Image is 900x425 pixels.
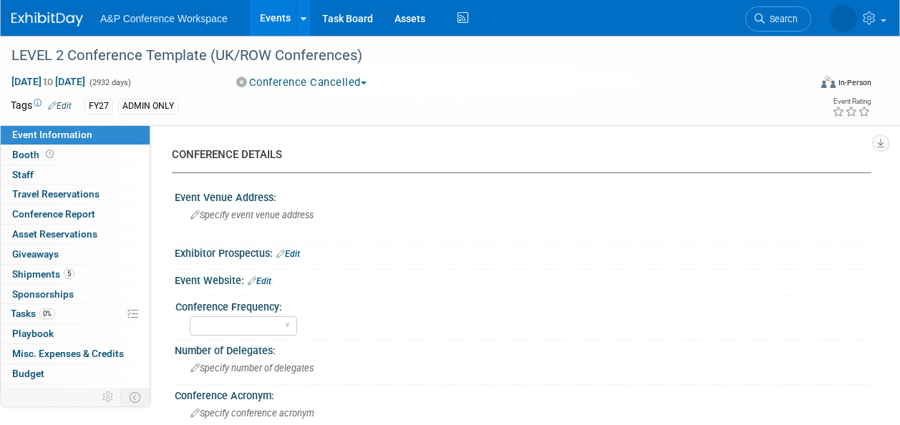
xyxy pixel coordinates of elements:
[12,388,108,399] span: ROI, Objectives & ROO
[12,188,100,200] span: Travel Reservations
[1,384,150,404] a: ROI, Objectives & ROO
[1,145,150,165] a: Booth
[248,276,271,286] a: Edit
[1,285,150,304] a: Sponsorships
[1,304,150,323] a: Tasks0%
[84,99,113,114] div: FY27
[1,205,150,224] a: Conference Report
[838,77,871,88] div: In-Person
[12,228,97,240] span: Asset Reservations
[1,324,150,343] a: Playbook
[1,265,150,284] a: Shipments5
[172,147,861,162] div: CONFERENCE DETAILS
[88,78,131,87] span: (2932 days)
[43,149,57,160] span: Booth not reserved yet
[12,348,124,359] span: Misc. Expenses & Credits
[96,388,121,406] td: Personalize Event Tab Strip
[1,125,150,145] a: Event Information
[39,308,55,319] span: 0%
[48,101,72,111] a: Edit
[745,6,811,31] a: Search
[830,5,857,32] img: Anne Weston
[12,208,95,220] span: Conference Report
[42,76,55,87] span: to
[1,165,150,185] a: Staff
[100,13,228,24] span: A&P Conference Workspace
[821,77,836,88] img: Format-Inperson.png
[1,185,150,204] a: Travel Reservations
[11,308,55,319] span: Tasks
[175,243,871,261] div: Exhibitor Prospectus:
[12,288,74,300] span: Sponsorships
[12,368,44,379] span: Budget
[11,98,72,114] td: Tags
[746,74,871,96] div: Event Format
[231,75,372,90] button: Conference Cancelled
[12,268,74,280] span: Shipments
[12,149,57,160] span: Booth
[64,268,74,279] span: 5
[276,249,300,259] a: Edit
[1,364,150,384] a: Budget
[175,270,871,288] div: Event Website:
[190,408,314,419] span: Specify conference acronym
[12,248,59,260] span: Giveaways
[121,388,150,406] td: Toggle Event Tabs
[190,363,314,373] span: Specify number of delegates
[11,12,83,26] img: ExhibitDay
[832,98,871,105] div: Event Rating
[765,14,798,24] span: Search
[175,340,871,358] div: Number of Delegates:
[12,129,92,140] span: Event Information
[12,328,54,339] span: Playbook
[6,43,798,69] div: LEVEL 2 Conference Template (UK/ROW Conferences)
[12,169,34,180] span: Staff
[190,210,314,220] span: Specify event venue address
[1,245,150,264] a: Giveaways
[118,99,178,114] div: ADMIN ONLY
[1,344,150,363] a: Misc. Expenses & Credits
[175,296,865,314] div: Conference Frequency:
[175,187,871,205] div: Event Venue Address:
[175,385,871,403] div: Conference Acronym:
[11,75,86,88] span: [DATE] [DATE]
[1,225,150,244] a: Asset Reservations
